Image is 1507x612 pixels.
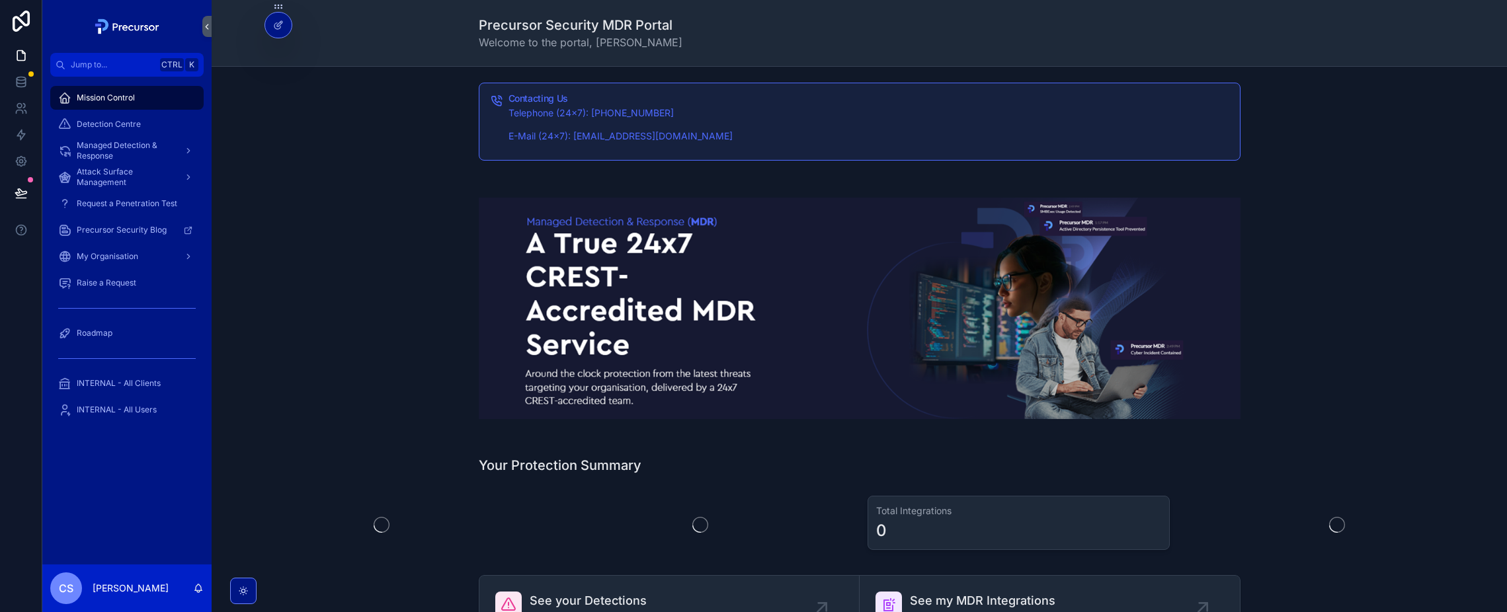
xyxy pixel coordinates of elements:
[50,218,204,242] a: Precursor Security Blog
[77,328,112,338] span: Roadmap
[509,129,1229,144] p: E-Mail (24x7): [EMAIL_ADDRESS][DOMAIN_NAME]
[93,582,169,595] p: [PERSON_NAME]
[50,271,204,295] a: Raise a Request
[50,245,204,268] a: My Organisation
[77,378,161,389] span: INTERNAL - All Clients
[59,580,73,596] span: CS
[77,119,141,130] span: Detection Centre
[876,520,887,541] div: 0
[77,404,157,415] span: INTERNAL - All Users
[876,504,1162,517] h3: Total Integrations
[50,139,204,163] a: Managed Detection & Response
[186,59,197,70] span: K
[50,192,204,215] a: Request a Penetration Test
[77,93,135,103] span: Mission Control
[77,167,173,188] span: Attack Surface Management
[160,58,184,71] span: Ctrl
[77,251,138,262] span: My Organisation
[479,198,1241,420] img: 17888-2024-08-22-14_25_07-Picture1.png
[77,278,136,288] span: Raise a Request
[50,398,204,422] a: INTERNAL - All Users
[91,16,163,37] img: App logo
[77,140,173,161] span: Managed Detection & Response
[50,112,204,136] a: Detection Centre
[77,198,177,209] span: Request a Penetration Test
[42,77,212,439] div: scrollable content
[509,106,1229,144] div: Telephone (24x7): 01912491612 E-Mail (24x7): soc@precursorsecurity.com
[50,321,204,345] a: Roadmap
[50,53,204,77] button: Jump to...CtrlK
[50,371,204,395] a: INTERNAL - All Clients
[509,94,1229,103] h5: Contacting Us
[530,592,769,610] span: See your Detections
[479,16,682,34] h1: Precursor Security MDR Portal
[50,165,204,189] a: Attack Surface Management
[479,34,682,50] span: Welcome to the portal, [PERSON_NAME]
[479,456,641,475] h1: Your Protection Summary
[77,225,167,235] span: Precursor Security Blog
[50,86,204,110] a: Mission Control
[509,106,1229,121] p: Telephone (24x7): [PHONE_NUMBER]
[910,592,1203,610] span: See my MDR Integrations
[71,59,155,70] span: Jump to...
